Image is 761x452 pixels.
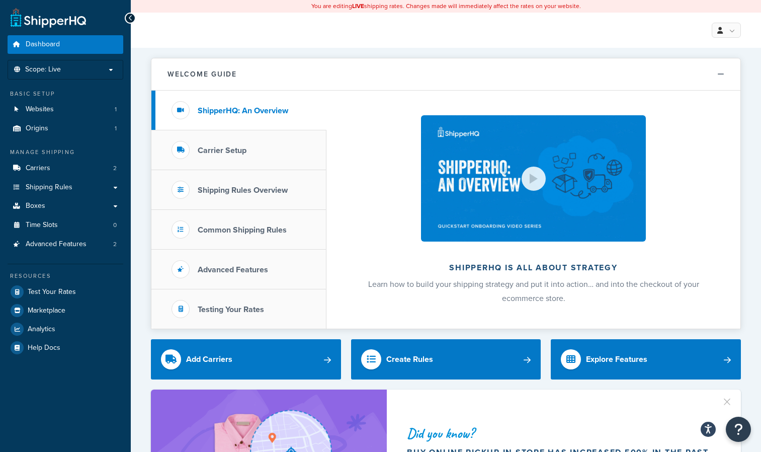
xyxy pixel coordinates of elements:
a: Analytics [8,320,123,338]
li: Websites [8,100,123,119]
a: Origins1 [8,119,123,138]
div: Resources [8,272,123,280]
div: Add Carriers [186,352,232,366]
span: Time Slots [26,221,58,230]
span: Advanced Features [26,240,87,249]
span: 2 [113,164,117,173]
span: Websites [26,105,54,114]
a: Test Your Rates [8,283,123,301]
h3: ShipperHQ: An Overview [198,106,288,115]
h3: Testing Your Rates [198,305,264,314]
span: 1 [115,105,117,114]
span: Learn how to build your shipping strategy and put it into action… and into the checkout of your e... [368,278,699,304]
div: Explore Features [586,352,647,366]
a: Help Docs [8,339,123,357]
a: Carriers2 [8,159,123,178]
h3: Carrier Setup [198,146,246,155]
a: Explore Features [551,339,741,380]
button: Welcome Guide [151,58,740,91]
li: Origins [8,119,123,138]
span: Analytics [28,325,55,334]
span: 2 [113,240,117,249]
div: Manage Shipping [8,148,123,157]
li: Carriers [8,159,123,178]
a: Create Rules [351,339,541,380]
a: Marketplace [8,302,123,320]
span: Marketplace [28,307,65,315]
a: Add Carriers [151,339,341,380]
a: Boxes [8,197,123,215]
h3: Shipping Rules Overview [198,186,288,195]
div: Create Rules [386,352,433,366]
a: Shipping Rules [8,178,123,197]
span: Scope: Live [25,65,61,74]
span: Test Your Rates [28,288,76,296]
img: ShipperHQ is all about strategy [421,115,645,242]
button: Open Resource Center [726,417,751,442]
h2: Welcome Guide [167,70,237,78]
li: Time Slots [8,216,123,235]
span: 1 [115,124,117,133]
span: 0 [113,221,117,230]
span: Shipping Rules [26,183,72,192]
span: Dashboard [26,40,60,49]
li: Advanced Features [8,235,123,254]
a: Websites1 [8,100,123,119]
span: Carriers [26,164,50,173]
span: Origins [26,124,48,133]
div: Did you know? [407,426,717,440]
a: Advanced Features2 [8,235,123,254]
h2: ShipperHQ is all about strategy [353,263,714,272]
span: Boxes [26,202,45,210]
span: Help Docs [28,344,60,352]
a: Time Slots0 [8,216,123,235]
h3: Advanced Features [198,265,268,274]
a: Dashboard [8,35,123,54]
b: LIVE [352,2,364,11]
h3: Common Shipping Rules [198,225,287,235]
div: Basic Setup [8,90,123,98]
